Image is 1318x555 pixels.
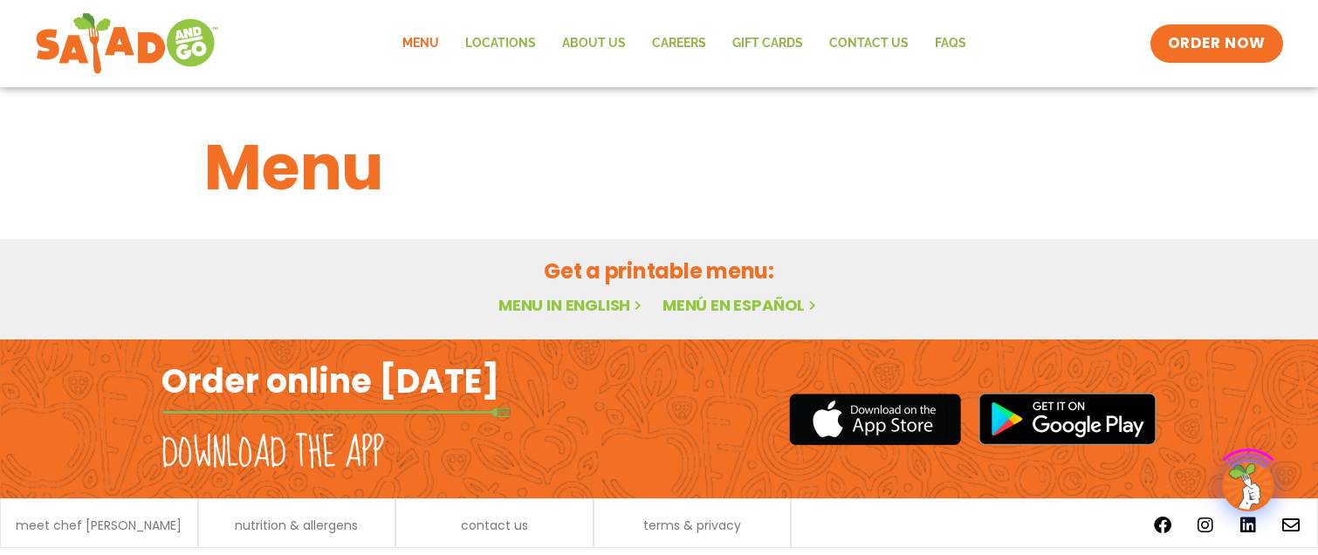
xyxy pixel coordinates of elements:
a: meet chef [PERSON_NAME] [16,519,182,531]
a: ORDER NOW [1150,24,1283,63]
a: FAQs [922,24,979,64]
h1: Menu [204,120,1114,215]
a: Careers [639,24,719,64]
a: Locations [452,24,549,64]
img: appstore [789,391,961,448]
a: About Us [549,24,639,64]
a: Menú en español [662,294,820,316]
img: google_play [978,393,1157,445]
h2: Download the app [161,429,384,478]
a: terms & privacy [643,519,741,531]
a: nutrition & allergens [235,519,358,531]
a: Contact Us [816,24,922,64]
img: fork [161,408,511,417]
a: GIFT CARDS [719,24,816,64]
nav: Menu [389,24,979,64]
a: Menu [389,24,452,64]
h2: Order online [DATE] [161,360,499,402]
img: new-SAG-logo-768×292 [35,9,219,79]
h2: Get a printable menu: [204,256,1114,286]
span: ORDER NOW [1168,33,1266,54]
a: contact us [461,519,528,531]
a: Menu in English [498,294,645,316]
